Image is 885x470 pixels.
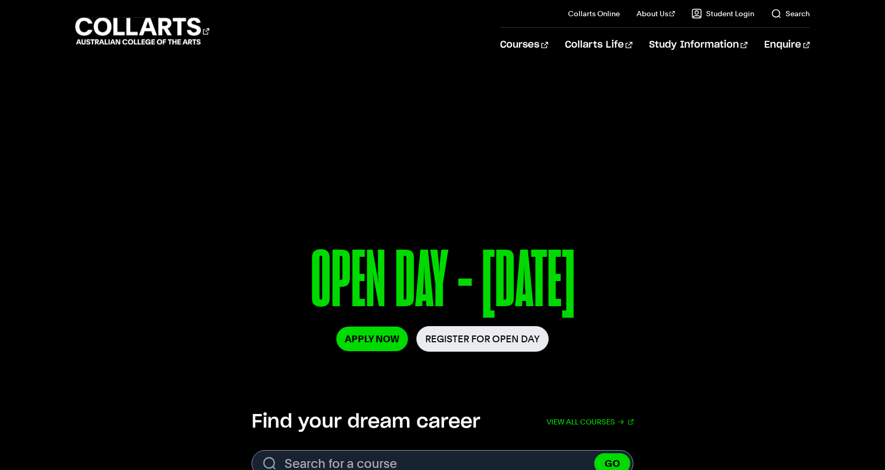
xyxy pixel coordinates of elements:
[416,326,549,352] a: Register for Open Day
[336,327,408,351] a: Apply Now
[568,8,620,19] a: Collarts Online
[691,8,754,19] a: Student Login
[141,240,744,326] p: OPEN DAY - [DATE]
[252,410,480,433] h2: Find your dream career
[547,410,633,433] a: View all courses
[75,16,209,46] div: Go to homepage
[565,28,632,62] a: Collarts Life
[764,28,810,62] a: Enquire
[771,8,810,19] a: Search
[649,28,747,62] a: Study Information
[637,8,675,19] a: About Us
[500,28,548,62] a: Courses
